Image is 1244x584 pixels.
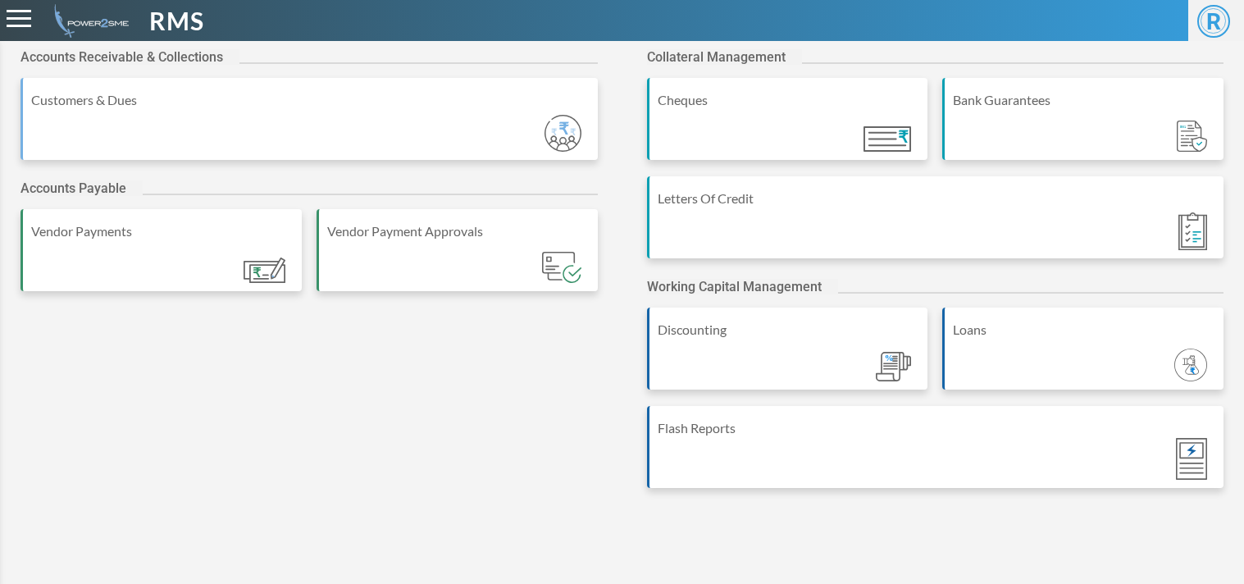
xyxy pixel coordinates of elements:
h2: Accounts Receivable & Collections [21,49,239,65]
a: Cheques Module_ic [647,78,928,176]
img: admin [48,4,129,38]
div: Discounting [658,320,920,340]
img: Module_ic [1174,349,1207,381]
div: Vendor Payments [31,221,294,241]
a: Letters Of Credit Module_ic [647,176,1224,275]
img: Module_ic [864,126,911,152]
img: Module_ic [542,252,581,283]
div: Customers & Dues [31,90,590,110]
a: Discounting Module_ic [647,308,928,406]
span: R [1197,5,1230,38]
a: Loans Module_ic [942,308,1223,406]
div: Cheques [658,90,920,110]
div: Letters Of Credit [658,189,1216,208]
div: Vendor Payment Approvals [327,221,590,241]
img: Module_ic [244,258,285,283]
h2: Accounts Payable [21,180,143,196]
img: Module_ic [1178,212,1207,250]
div: Bank Guarantees [953,90,1215,110]
a: Bank Guarantees Module_ic [942,78,1223,176]
a: Flash Reports Module_ic [647,406,1224,504]
h2: Collateral Management [647,49,802,65]
div: Loans [953,320,1215,340]
h2: Working Capital Management [647,279,838,294]
img: Module_ic [545,115,581,152]
span: RMS [149,2,204,39]
a: Vendor Payments Module_ic [21,209,302,308]
img: Module_ic [1176,438,1207,480]
div: Flash Reports [658,418,1216,438]
a: Vendor Payment Approvals Module_ic [317,209,598,308]
img: Module_ic [1177,121,1207,153]
img: Module_ic [876,352,912,382]
a: Customers & Dues Module_ic [21,78,598,176]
